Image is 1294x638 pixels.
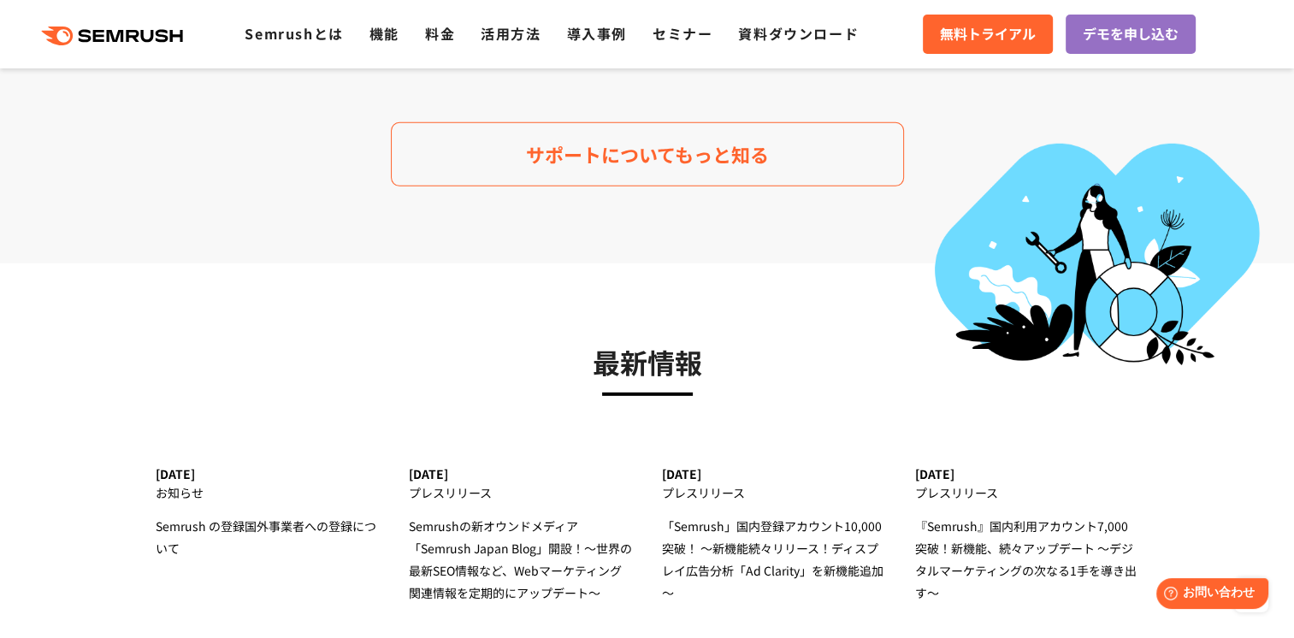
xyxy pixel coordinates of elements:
[156,481,379,504] div: お知らせ
[662,481,885,504] div: プレスリリース
[156,517,376,557] span: Semrush の登録国外事業者への登録について
[156,467,379,481] div: [DATE]
[156,340,1139,383] h3: 最新情報
[915,517,1137,601] span: 『Semrush』国内利用アカウント7,000突破！新機能、続々アップデート ～デジタルマーケティングの次なる1手を導き出す～
[567,23,627,44] a: 導入事例
[409,517,632,601] span: Semrushの新オウンドメディア 「Semrush Japan Blog」開設！～世界の最新SEO情報など、Webマーケティング関連情報を定期的にアップデート～
[653,23,712,44] a: セミナー
[662,467,885,481] div: [DATE]
[409,467,632,481] div: [DATE]
[1142,571,1275,619] iframe: Help widget launcher
[923,15,1053,54] a: 無料トライアル
[425,23,455,44] a: 料金
[526,139,769,169] span: サポートについてもっと知る
[662,467,885,604] a: [DATE] プレスリリース 「Semrush」国内登録アカウント10,000突破！ ～新機能続々リリース！ディスプレイ広告分析「Ad Clarity」を新機能追加～
[391,122,904,186] a: サポートについてもっと知る
[915,481,1138,504] div: プレスリリース
[1083,23,1179,45] span: デモを申し込む
[915,467,1138,481] div: [DATE]
[409,467,632,604] a: [DATE] プレスリリース Semrushの新オウンドメディア 「Semrush Japan Blog」開設！～世界の最新SEO情報など、Webマーケティング関連情報を定期的にアップデート～
[156,467,379,559] a: [DATE] お知らせ Semrush の登録国外事業者への登録について
[738,23,859,44] a: 資料ダウンロード
[481,23,541,44] a: 活用方法
[409,481,632,504] div: プレスリリース
[1066,15,1196,54] a: デモを申し込む
[369,23,399,44] a: 機能
[940,23,1036,45] span: 無料トライアル
[662,517,883,601] span: 「Semrush」国内登録アカウント10,000突破！ ～新機能続々リリース！ディスプレイ広告分析「Ad Clarity」を新機能追加～
[915,467,1138,604] a: [DATE] プレスリリース 『Semrush』国内利用アカウント7,000突破！新機能、続々アップデート ～デジタルマーケティングの次なる1手を導き出す～
[245,23,343,44] a: Semrushとは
